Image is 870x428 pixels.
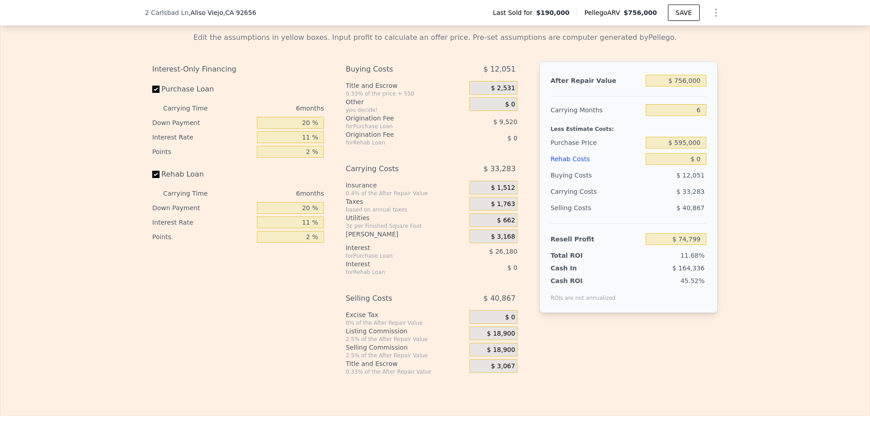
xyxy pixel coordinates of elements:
[346,343,466,352] div: Selling Commission
[551,72,642,89] div: After Repair Value
[152,81,253,97] label: Purchase Loan
[346,190,466,197] div: 0.4% of the After Repair Value
[163,101,222,115] div: Carrying Time
[346,130,447,139] div: Origination Fee
[551,135,642,151] div: Purchase Price
[681,252,705,259] span: 11.68%
[493,118,517,125] span: $ 9,520
[487,346,515,354] span: $ 18,900
[152,86,159,93] input: Purchase Loan
[677,204,705,212] span: $ 40,867
[188,8,256,17] span: , Aliso Viejo
[677,172,705,179] span: $ 12,051
[226,101,324,115] div: 6 months
[483,161,516,177] span: $ 33,283
[346,206,466,213] div: based on annual taxes
[668,5,700,21] button: SAVE
[346,197,466,206] div: Taxes
[507,264,517,271] span: $ 0
[346,230,466,239] div: [PERSON_NAME]
[491,200,515,208] span: $ 1,763
[346,368,466,375] div: 0.33% of the After Repair Value
[489,248,517,255] span: $ 26,180
[551,276,616,285] div: Cash ROI
[536,8,570,17] span: $190,000
[551,264,607,273] div: Cash In
[346,123,447,130] div: for Purchase Loan
[346,359,466,368] div: Title and Escrow
[226,186,324,201] div: 6 months
[551,102,642,118] div: Carrying Months
[585,8,624,17] span: Pellego ARV
[491,233,515,241] span: $ 3,168
[346,327,466,336] div: Listing Commission
[551,200,642,216] div: Selling Costs
[491,84,515,92] span: $ 2,531
[707,4,725,22] button: Show Options
[551,118,706,135] div: Less Estimate Costs:
[491,362,515,370] span: $ 3,067
[152,61,324,77] div: Interest-Only Financing
[152,32,718,43] div: Edit the assumptions in yellow boxes. Input profit to calculate an offer price. Pre-set assumptio...
[346,106,466,114] div: you decide!
[346,181,466,190] div: Insurance
[346,81,466,90] div: Title and Escrow
[152,201,253,215] div: Down Payment
[346,161,447,177] div: Carrying Costs
[677,188,705,195] span: $ 33,283
[483,61,516,77] span: $ 12,051
[623,9,657,16] span: $756,000
[551,167,642,183] div: Buying Costs
[152,144,253,159] div: Points
[152,171,159,178] input: Rehab Loan
[551,231,642,247] div: Resell Profit
[672,264,705,272] span: $ 164,336
[497,216,515,225] span: $ 662
[487,330,515,338] span: $ 18,900
[505,313,515,322] span: $ 0
[346,114,447,123] div: Origination Fee
[346,352,466,359] div: 2.5% of the After Repair Value
[346,252,447,260] div: for Purchase Loan
[483,290,516,307] span: $ 40,867
[551,183,607,200] div: Carrying Costs
[346,222,466,230] div: 3¢ per Finished Square Foot
[152,215,253,230] div: Interest Rate
[145,8,188,17] span: 2 Carlsbad Ln
[346,61,447,77] div: Buying Costs
[346,213,466,222] div: Utilities
[346,97,466,106] div: Other
[491,184,515,192] span: $ 1,512
[507,135,517,142] span: $ 0
[346,290,447,307] div: Selling Costs
[152,130,253,144] div: Interest Rate
[152,115,253,130] div: Down Payment
[346,260,447,269] div: Interest
[346,269,447,276] div: for Rehab Loan
[681,277,705,284] span: 45.52%
[551,285,616,302] div: ROIs are not annualized
[346,319,466,327] div: 0% of the After Repair Value
[223,9,256,16] span: , CA 92656
[505,101,515,109] span: $ 0
[346,310,466,319] div: Excise Tax
[346,139,447,146] div: for Rehab Loan
[152,166,253,183] label: Rehab Loan
[346,90,466,97] div: 0.33% of the price + 550
[346,243,447,252] div: Interest
[346,336,466,343] div: 2.5% of the After Repair Value
[493,8,536,17] span: Last Sold for
[163,186,222,201] div: Carrying Time
[551,151,642,167] div: Rehab Costs
[152,230,253,244] div: Points
[551,251,607,260] div: Total ROI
